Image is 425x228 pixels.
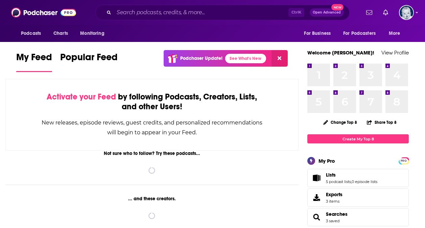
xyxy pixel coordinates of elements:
span: Monitoring [80,29,104,38]
div: ... and these creators. [5,196,299,202]
a: Exports [307,188,409,207]
div: Search podcasts, credits, & more... [95,5,350,20]
span: Lists [307,169,409,187]
a: Charts [49,27,72,40]
a: 0 episode lists [352,179,377,184]
span: More [389,29,400,38]
a: See What's New [225,54,266,63]
button: Change Top 8 [319,118,361,127]
a: PRO [400,158,408,163]
a: Welcome [PERSON_NAME]! [307,49,374,56]
button: Open AdvancedNew [310,8,344,17]
span: Activate your Feed [47,92,116,102]
button: open menu [384,27,409,40]
div: My Pro [318,158,335,164]
a: My Feed [16,51,52,72]
button: Share Top 8 [367,116,397,129]
button: open menu [299,27,339,40]
a: Searches [310,212,323,222]
button: Show profile menu [399,5,414,20]
span: For Podcasters [343,29,376,38]
a: Lists [326,172,377,178]
a: 3 saved [326,219,339,223]
div: Not sure who to follow? Try these podcasts... [5,151,299,156]
input: Search podcasts, credits, & more... [114,7,288,18]
a: Lists [310,173,323,183]
a: Popular Feed [60,51,118,72]
a: Create My Top 8 [307,134,409,143]
p: Podchaser Update! [180,55,222,61]
a: Show notifications dropdown [380,7,391,18]
span: Exports [310,193,323,202]
span: 3 items [326,199,343,204]
a: Searches [326,211,348,217]
div: New releases, episode reviews, guest credits, and personalized recommendations will begin to appe... [40,118,264,137]
span: Open Advanced [313,11,341,14]
img: Podchaser - Follow, Share and Rate Podcasts [11,6,76,19]
button: open menu [75,27,113,40]
div: by following Podcasts, Creators, Lists, and other Users! [40,92,264,112]
img: User Profile [399,5,414,20]
span: Lists [326,172,336,178]
span: Logged in as blg1538 [399,5,414,20]
span: Charts [53,29,68,38]
a: Show notifications dropdown [363,7,375,18]
span: , [351,179,352,184]
span: Popular Feed [60,51,118,67]
a: 5 podcast lists [326,179,351,184]
span: Searches [307,208,409,226]
span: New [331,4,344,10]
span: For Business [304,29,331,38]
span: My Feed [16,51,52,67]
span: Exports [326,191,343,198]
button: open menu [16,27,50,40]
span: Podcasts [21,29,41,38]
a: View Profile [381,49,409,56]
button: open menu [339,27,385,40]
span: Ctrl K [288,8,304,17]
